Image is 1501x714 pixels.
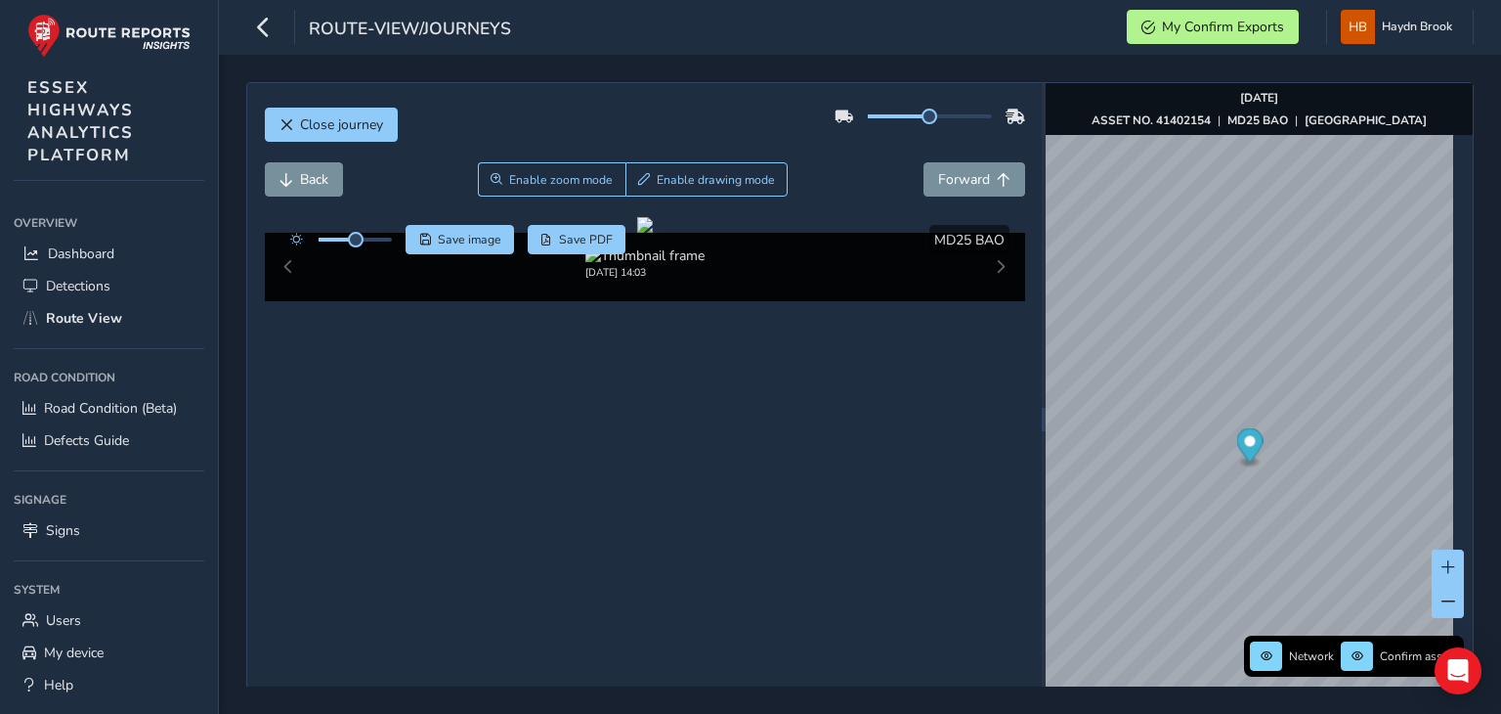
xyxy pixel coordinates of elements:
button: My Confirm Exports [1127,10,1299,44]
span: Road Condition (Beta) [44,399,177,418]
span: Users [46,611,81,630]
a: Signs [14,514,204,547]
button: Save [406,225,514,254]
button: Draw [625,162,789,197]
button: PDF [528,225,626,254]
img: Thumbnail frame [585,246,705,265]
span: Help [44,676,73,694]
img: diamond-layout [1341,10,1375,44]
strong: [DATE] [1240,90,1278,106]
a: Users [14,604,204,637]
span: Forward [938,170,990,189]
span: Route View [46,309,122,328]
span: MD25 BAO [934,231,1005,249]
img: rr logo [27,14,191,58]
strong: [GEOGRAPHIC_DATA] [1305,112,1427,128]
span: My device [44,644,104,662]
div: System [14,575,204,604]
div: Map marker [1237,428,1264,469]
span: Save image [438,232,501,247]
span: Back [300,170,328,189]
span: Enable zoom mode [509,172,613,188]
span: Close journey [300,115,383,134]
button: Haydn Brook [1341,10,1459,44]
span: Signs [46,521,80,540]
span: Defects Guide [44,431,129,450]
span: Save PDF [559,232,613,247]
button: Close journey [265,108,398,142]
a: Route View [14,302,204,335]
a: Defects Guide [14,424,204,457]
a: Detections [14,270,204,302]
span: ESSEX HIGHWAYS ANALYTICS PLATFORM [27,76,134,166]
span: Dashboard [48,245,114,263]
a: My device [14,637,204,669]
span: route-view/journeys [309,17,511,44]
button: Back [265,162,343,197]
span: My Confirm Exports [1162,18,1284,36]
button: Forward [923,162,1025,197]
button: Zoom [478,162,625,197]
div: Signage [14,485,204,514]
a: Dashboard [14,238,204,270]
span: Haydn Brook [1382,10,1452,44]
span: Network [1289,648,1334,664]
a: Road Condition (Beta) [14,392,204,424]
strong: MD25 BAO [1227,112,1288,128]
div: | | [1092,112,1427,128]
div: Open Intercom Messenger [1435,647,1481,694]
div: Road Condition [14,363,204,392]
div: Overview [14,208,204,238]
span: Detections [46,277,110,295]
span: Confirm assets [1380,648,1458,664]
div: [DATE] 14:03 [585,265,705,280]
span: Enable drawing mode [657,172,775,188]
strong: ASSET NO. 41402154 [1092,112,1211,128]
a: Help [14,669,204,701]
